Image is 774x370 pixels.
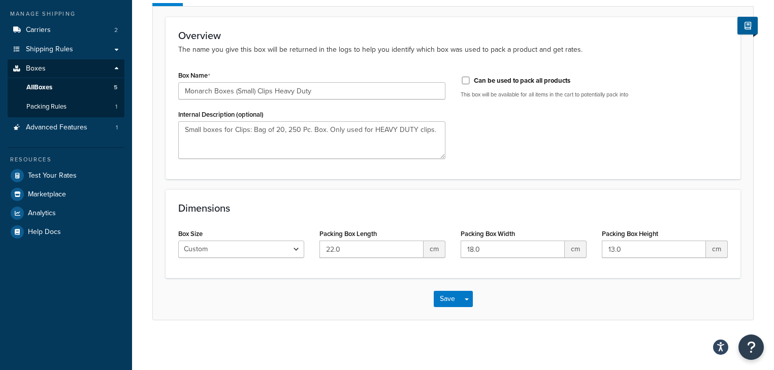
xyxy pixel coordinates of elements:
[26,123,87,132] span: Advanced Features
[319,230,377,238] label: Packing Box Length
[8,97,124,116] a: Packing Rules1
[8,204,124,222] a: Analytics
[602,230,658,238] label: Packing Box Height
[8,59,124,117] li: Boxes
[26,64,46,73] span: Boxes
[114,83,117,92] span: 5
[8,40,124,59] a: Shipping Rules
[28,209,56,218] span: Analytics
[115,103,117,111] span: 1
[178,121,445,159] textarea: Small boxes for Clips: Bag of 20, 250 Pc. Box. Only used for HEAVY DUTY clips.
[178,111,264,118] label: Internal Description (optional)
[461,91,728,98] p: This box will be available for all items in the cart to potentially pack into
[8,118,124,137] li: Advanced Features
[28,172,77,180] span: Test Your Rates
[8,78,124,97] a: AllBoxes5
[28,228,61,237] span: Help Docs
[8,10,124,18] div: Manage Shipping
[178,203,728,214] h3: Dimensions
[8,59,124,78] a: Boxes
[8,185,124,204] a: Marketplace
[178,72,210,80] label: Box Name
[738,334,764,360] button: Open Resource Center
[8,166,124,185] a: Test Your Rates
[116,123,118,132] span: 1
[461,230,515,238] label: Packing Box Width
[26,83,52,92] span: All Boxes
[8,97,124,116] li: Packing Rules
[737,17,758,35] button: Show Help Docs
[26,26,51,35] span: Carriers
[26,103,67,111] span: Packing Rules
[706,241,728,258] span: cm
[178,230,203,238] label: Box Size
[26,45,73,54] span: Shipping Rules
[8,155,124,164] div: Resources
[114,26,118,35] span: 2
[8,223,124,241] a: Help Docs
[8,21,124,40] a: Carriers2
[8,118,124,137] a: Advanced Features1
[474,76,570,85] label: Can be used to pack all products
[178,44,728,55] p: The name you give this box will be returned in the logs to help you identify which box was used t...
[424,241,445,258] span: cm
[8,21,124,40] li: Carriers
[178,30,728,41] h3: Overview
[434,291,461,307] button: Save
[28,190,66,199] span: Marketplace
[565,241,587,258] span: cm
